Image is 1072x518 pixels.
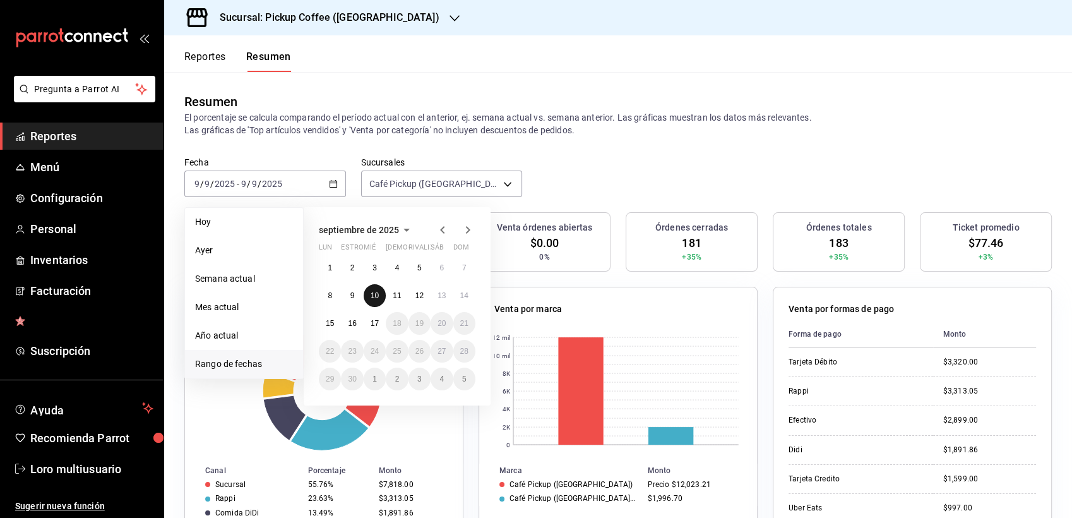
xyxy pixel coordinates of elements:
font: Sugerir nueva función [15,501,105,511]
button: 23 de septiembre de 2025 [341,340,363,363]
h3: Sucursal: Pickup Coffee ([GEOGRAPHIC_DATA]) [210,10,439,25]
h3: Ticket promedio [953,221,1020,234]
abbr: jueves [386,243,460,256]
button: 15 de septiembre de 2025 [319,312,341,335]
div: Didi [789,445,915,455]
span: Semana actual [195,272,293,286]
abbr: sábado [431,243,444,256]
font: Menú [30,160,60,174]
div: $3,320.00 [943,357,1036,368]
button: 21 de septiembre de 2025 [453,312,475,335]
text: 0 [506,442,510,449]
button: 12 de septiembre de 2025 [408,284,431,307]
span: Ayuda [30,401,137,416]
h3: Órdenes totales [806,221,872,234]
th: Monto [373,464,463,478]
div: $2,899.00 [943,415,1036,426]
font: Personal [30,222,76,236]
button: 1 de septiembre de 2025 [319,256,341,279]
div: $1,891.86 [943,445,1036,455]
font: Loro multiusuario [30,462,121,476]
div: Pestañas de navegación [184,51,291,72]
th: Forma de pago [789,321,933,348]
abbr: 3 de septiembre de 2025 [372,263,377,272]
abbr: 15 de septiembre de 2025 [326,319,334,328]
abbr: 14 de septiembre de 2025 [460,291,468,300]
font: Recomienda Parrot [30,431,129,445]
button: 11 de septiembre de 2025 [386,284,408,307]
span: 183 [829,234,848,251]
button: 18 de septiembre de 2025 [386,312,408,335]
font: Facturación [30,284,91,298]
span: 181 [682,234,701,251]
th: Canal [185,464,303,478]
font: Inventarios [30,253,88,267]
button: 26 de septiembre de 2025 [408,340,431,363]
span: / [210,179,214,189]
font: Reportes [30,129,76,143]
label: Fecha [184,158,346,167]
div: Sucursal [215,480,246,489]
p: El porcentaje se calcula comparando el período actual con el anterior, ej. semana actual vs. sema... [184,111,1052,136]
abbr: miércoles [364,243,376,256]
button: 3 de septiembre de 2025 [364,256,386,279]
abbr: 24 de septiembre de 2025 [371,347,379,356]
button: 5 de octubre de 2025 [453,368,475,390]
span: Ayer [195,244,293,257]
abbr: 2 de septiembre de 2025 [350,263,355,272]
th: Monto [933,321,1036,348]
span: - [237,179,239,189]
button: 20 de septiembre de 2025 [431,312,453,335]
abbr: 27 de septiembre de 2025 [438,347,446,356]
abbr: 1 de septiembre de 2025 [328,263,332,272]
input: -- [241,179,247,189]
span: septiembre de 2025 [319,225,399,235]
abbr: 3 de octubre de 2025 [417,375,422,383]
div: Rappi [789,386,915,397]
th: Monto [643,464,757,478]
button: Pregunta a Parrot AI [14,76,155,102]
span: +35% [829,251,849,263]
div: $1,891.86 [378,509,443,517]
abbr: 4 de septiembre de 2025 [395,263,400,272]
abbr: 11 de septiembre de 2025 [393,291,401,300]
abbr: 4 de octubre de 2025 [439,375,444,383]
div: $3,313.05 [943,386,1036,397]
abbr: 8 de septiembre de 2025 [328,291,332,300]
div: Efectivo [789,415,915,426]
abbr: 13 de septiembre de 2025 [438,291,446,300]
abbr: 16 de septiembre de 2025 [348,319,356,328]
button: 25 de septiembre de 2025 [386,340,408,363]
span: +35% [682,251,701,263]
button: 30 de septiembre de 2025 [341,368,363,390]
abbr: 9 de septiembre de 2025 [350,291,355,300]
button: 5 de septiembre de 2025 [408,256,431,279]
span: 0% [539,251,549,263]
abbr: 21 de septiembre de 2025 [460,319,468,328]
th: Porcentaje [303,464,374,478]
abbr: viernes [408,243,443,256]
abbr: 20 de septiembre de 2025 [438,319,446,328]
button: 4 de octubre de 2025 [431,368,453,390]
abbr: 2 de octubre de 2025 [395,375,400,383]
input: ---- [214,179,235,189]
abbr: 10 de septiembre de 2025 [371,291,379,300]
button: 28 de septiembre de 2025 [453,340,475,363]
abbr: 22 de septiembre de 2025 [326,347,334,356]
input: -- [204,179,210,189]
div: 13.49% [308,509,369,517]
span: Hoy [195,215,293,229]
span: Café Pickup ([GEOGRAPHIC_DATA]) [369,178,499,190]
button: 24 de septiembre de 2025 [364,340,386,363]
button: open_drawer_menu [139,33,149,43]
abbr: lunes [319,243,332,256]
span: +3% [979,251,993,263]
button: 16 de septiembre de 2025 [341,312,363,335]
input: -- [194,179,200,189]
div: 23.63% [308,494,369,503]
div: Rappi [215,494,235,503]
text: 2K [503,424,511,431]
div: Café Pickup ([GEOGRAPHIC_DATA]) (Turbo) [509,494,638,503]
button: septiembre de 2025 [319,222,414,238]
button: 2 de septiembre de 2025 [341,256,363,279]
